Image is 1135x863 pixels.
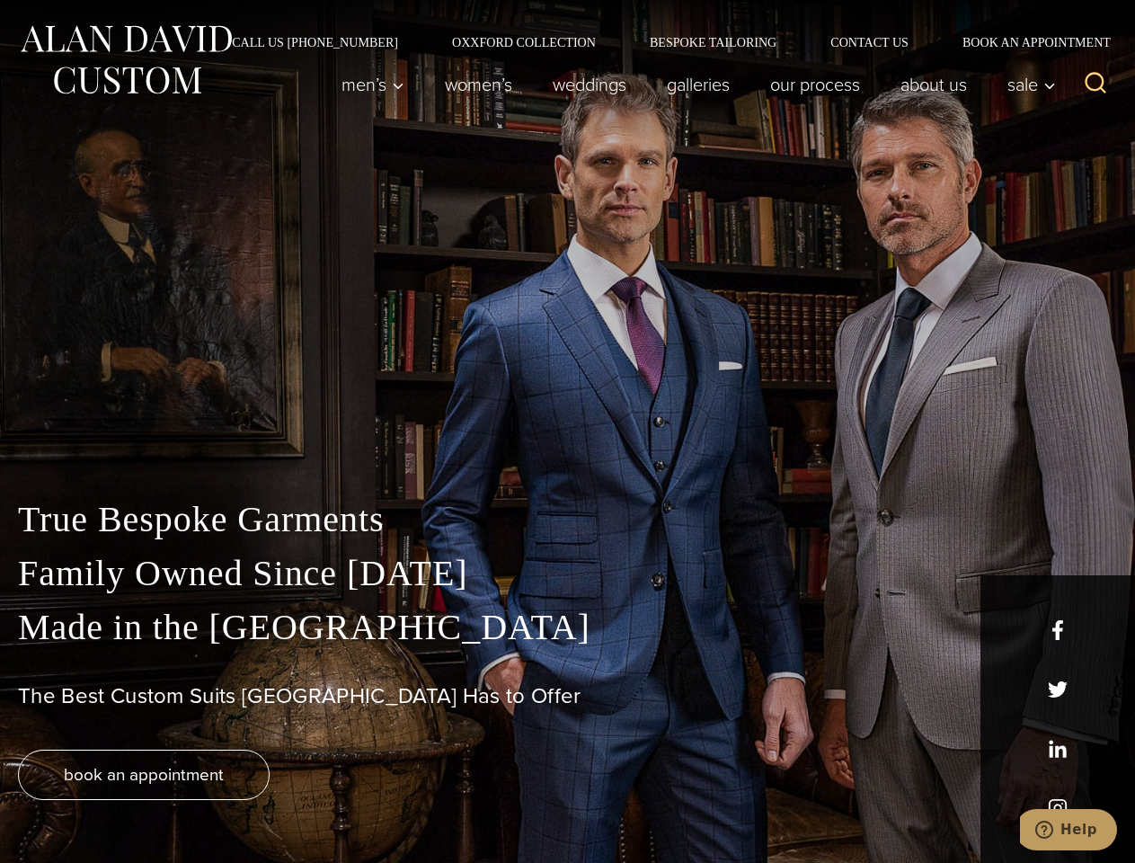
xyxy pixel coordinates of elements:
a: weddings [533,67,647,102]
img: Alan David Custom [18,20,234,100]
p: True Bespoke Garments Family Owned Since [DATE] Made in the [GEOGRAPHIC_DATA] [18,493,1117,654]
button: View Search Form [1074,63,1117,106]
a: Contact Us [803,36,935,49]
nav: Secondary Navigation [205,36,1117,49]
h1: The Best Custom Suits [GEOGRAPHIC_DATA] Has to Offer [18,683,1117,709]
button: Men’s sub menu toggle [322,67,425,102]
a: Oxxford Collection [425,36,623,49]
nav: Primary Navigation [322,67,1066,102]
a: Our Process [750,67,881,102]
a: Galleries [647,67,750,102]
a: Bespoke Tailoring [623,36,803,49]
a: Call Us [PHONE_NUMBER] [205,36,425,49]
a: About Us [881,67,988,102]
a: Women’s [425,67,533,102]
a: book an appointment [18,750,270,800]
span: book an appointment [64,761,224,787]
button: Sale sub menu toggle [988,67,1066,102]
iframe: Opens a widget where you can chat to one of our agents [1020,809,1117,854]
a: Book an Appointment [935,36,1117,49]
